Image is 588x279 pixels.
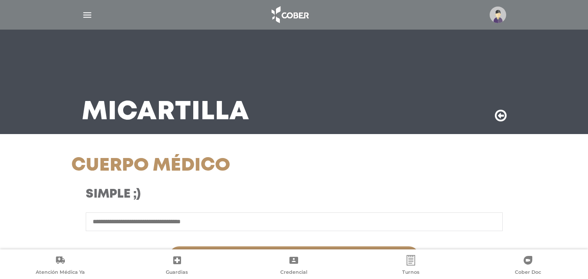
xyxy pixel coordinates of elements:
[36,269,85,277] span: Atención Médica Ya
[280,269,307,277] span: Credencial
[82,101,249,124] h3: Mi Cartilla
[267,4,312,25] img: logo_cober_home-white.png
[353,255,470,277] a: Turnos
[469,255,586,277] a: Cober Doc
[71,155,364,177] h1: Cuerpo Médico
[86,187,350,202] h3: Simple ;)
[119,255,236,277] a: Guardias
[82,10,93,20] img: Cober_menu-lines-white.svg
[490,7,506,23] img: profile-placeholder.svg
[166,269,188,277] span: Guardias
[402,269,420,277] span: Turnos
[235,255,353,277] a: Credencial
[2,255,119,277] a: Atención Médica Ya
[515,269,541,277] span: Cober Doc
